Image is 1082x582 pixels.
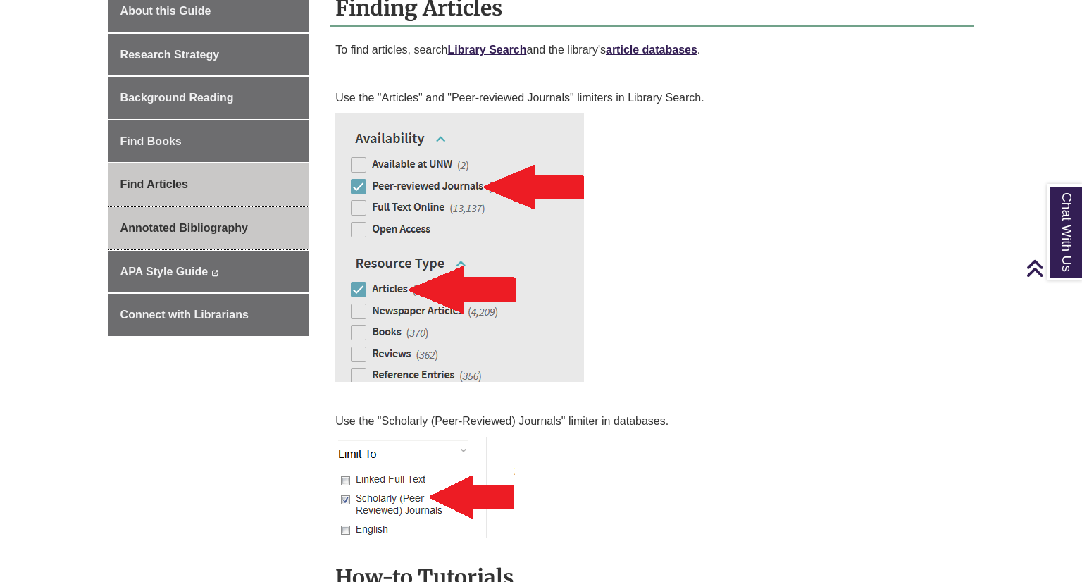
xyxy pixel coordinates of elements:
a: Back to Top [1026,259,1078,278]
a: Research Strategy [108,34,309,76]
a: Connect with Librarians [108,294,309,336]
a: Background Reading [108,77,309,119]
a: Annotated Bibliography [108,207,309,249]
span: About this Guide [120,5,211,17]
a: Find Articles [108,163,309,206]
span: APA Style Guide [120,266,208,278]
span: Annotated Bibliography [120,222,248,234]
p: Use the "Articles" and "Peer-reviewed Journals" limiters in Library Search. [335,89,968,106]
span: Research Strategy [120,49,220,61]
span: Connect with Librarians [120,309,249,321]
a: article databases [606,44,697,56]
i: This link opens in a new window [211,270,219,276]
span: Find Articles [120,178,188,190]
a: APA Style Guide [108,251,309,293]
a: Library Search [447,44,526,56]
span: Find Books [120,135,182,147]
span: Background Reading [120,92,234,104]
p: Use the "Scholarly (Peer-Reviewed) Journals" limiter in databases. [335,413,968,430]
p: To find articles, search and the library's . [335,42,968,58]
a: Find Books [108,120,309,163]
